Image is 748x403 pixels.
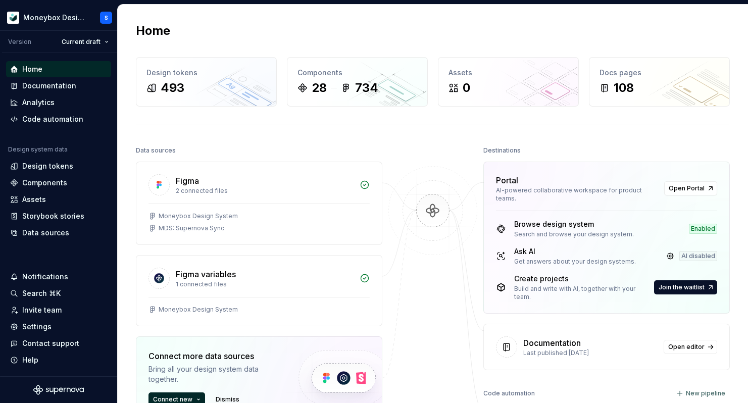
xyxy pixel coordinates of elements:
[22,178,67,188] div: Components
[6,352,111,368] button: Help
[136,162,382,245] a: Figma2 connected filesMoneybox Design SystemMDS: Supernova Sync
[22,64,42,74] div: Home
[496,174,518,186] div: Portal
[23,13,88,23] div: Moneybox Design System
[6,175,111,191] a: Components
[6,111,111,127] a: Code automation
[22,288,61,298] div: Search ⌘K
[6,335,111,351] button: Contact support
[689,224,717,234] div: Enabled
[6,285,111,301] button: Search ⌘K
[22,338,79,348] div: Contact support
[161,80,184,96] div: 493
[22,355,38,365] div: Help
[664,340,717,354] a: Open editor
[159,212,238,220] div: Moneybox Design System
[589,57,730,107] a: Docs pages108
[62,38,101,46] span: Current draft
[664,181,717,195] a: Open Portal
[8,38,31,46] div: Version
[146,68,266,78] div: Design tokens
[355,80,378,96] div: 734
[514,230,634,238] div: Search and browse your design system.
[6,78,111,94] a: Documentation
[514,285,652,301] div: Build and write with AI, together with your team.
[523,337,581,349] div: Documentation
[514,246,636,257] div: Ask AI
[6,208,111,224] a: Storybook stories
[176,268,236,280] div: Figma variables
[33,385,84,395] svg: Supernova Logo
[136,255,382,326] a: Figma variables1 connected filesMoneybox Design System
[22,97,55,108] div: Analytics
[6,319,111,335] a: Settings
[6,158,111,174] a: Design tokens
[136,23,170,39] h2: Home
[6,269,111,285] button: Notifications
[673,386,730,400] button: New pipeline
[176,175,199,187] div: Figma
[22,322,52,332] div: Settings
[6,191,111,208] a: Assets
[483,386,535,400] div: Code automation
[22,114,83,124] div: Code automation
[679,251,717,261] div: AI disabled
[2,7,115,28] button: Moneybox Design SystemS
[22,194,46,205] div: Assets
[136,57,277,107] a: Design tokens493
[448,68,568,78] div: Assets
[176,187,354,195] div: 2 connected files
[22,81,76,91] div: Documentation
[514,274,652,284] div: Create projects
[514,219,634,229] div: Browse design system
[22,228,69,238] div: Data sources
[176,280,354,288] div: 1 connected files
[57,35,113,49] button: Current draft
[8,145,68,154] div: Design system data
[22,272,68,282] div: Notifications
[7,12,19,24] img: 9de6ca4a-8ec4-4eed-b9a2-3d312393a40a.png
[105,14,108,22] div: S
[159,306,238,314] div: Moneybox Design System
[496,186,658,203] div: AI-powered collaborative workspace for product teams.
[287,57,428,107] a: Components28734
[514,258,636,266] div: Get answers about your design systems.
[22,305,62,315] div: Invite team
[659,283,705,291] span: Join the waitlist
[686,389,725,397] span: New pipeline
[6,61,111,77] a: Home
[22,161,73,171] div: Design tokens
[148,350,281,362] div: Connect more data sources
[483,143,521,158] div: Destinations
[6,225,111,241] a: Data sources
[654,280,717,294] button: Join the waitlist
[463,80,470,96] div: 0
[297,68,417,78] div: Components
[159,224,224,232] div: MDS: Supernova Sync
[438,57,579,107] a: Assets0
[614,80,634,96] div: 108
[148,364,281,384] div: Bring all your design system data together.
[523,349,658,357] div: Last published [DATE]
[669,184,705,192] span: Open Portal
[6,94,111,111] a: Analytics
[600,68,719,78] div: Docs pages
[22,211,84,221] div: Storybook stories
[668,343,705,351] span: Open editor
[136,143,176,158] div: Data sources
[6,302,111,318] a: Invite team
[312,80,327,96] div: 28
